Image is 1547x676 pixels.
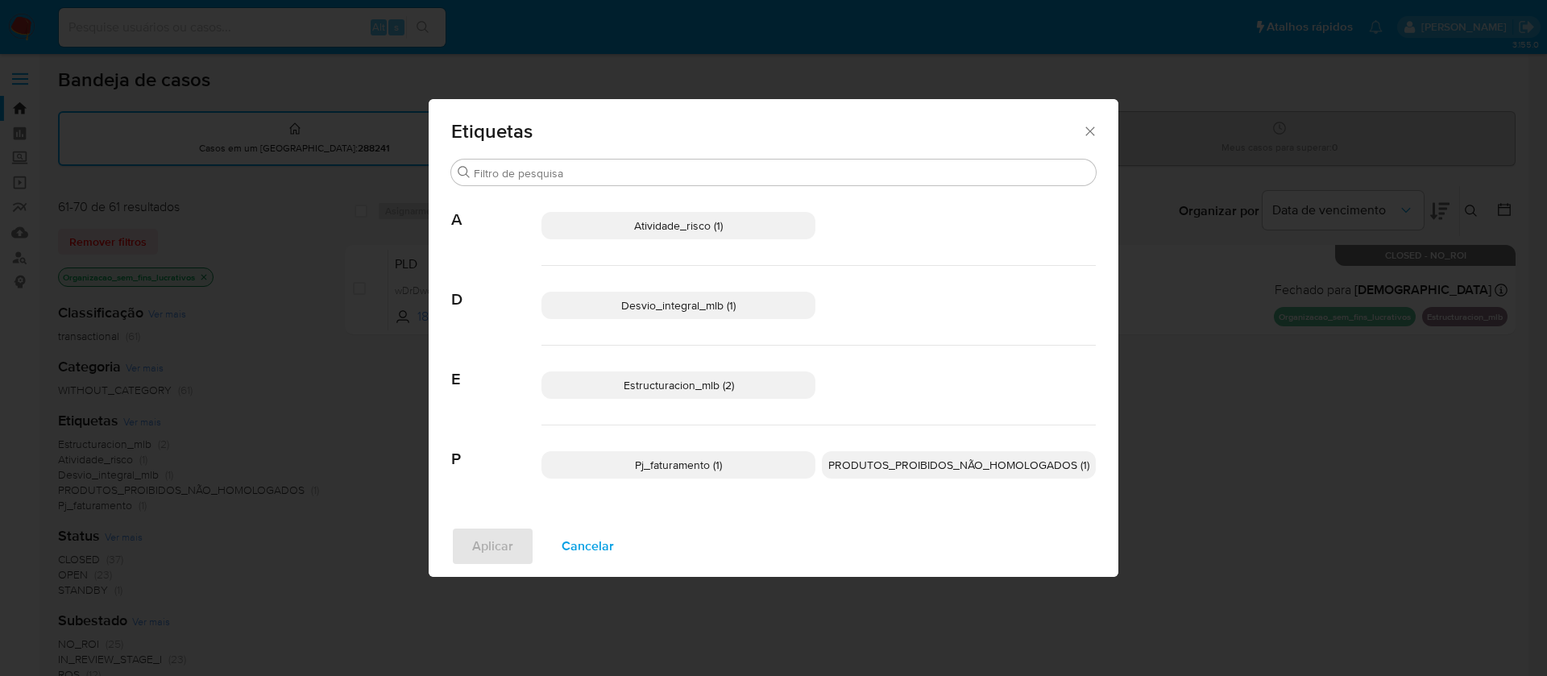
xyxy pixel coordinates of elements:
span: E [451,346,541,389]
span: Atividade_risco (1) [634,218,723,234]
button: Procurar [458,166,471,179]
div: PRODUTOS_PROIBIDOS_NÃO_HOMOLOGADOS (1) [822,451,1096,479]
div: Pj_faturamento (1) [541,451,815,479]
span: D [451,266,541,309]
div: Atividade_risco (1) [541,212,815,239]
span: A [451,186,541,230]
span: Etiquetas [451,122,1082,141]
span: PRODUTOS_PROIBIDOS_NÃO_HOMOLOGADOS (1) [828,457,1089,473]
span: Estructuracion_mlb (2) [624,377,734,393]
div: Estructuracion_mlb (2) [541,371,815,399]
button: Fechar [1082,123,1097,138]
button: Cancelar [541,527,635,566]
div: Desvio_integral_mlb (1) [541,292,815,319]
span: Pj_faturamento (1) [635,457,722,473]
span: Desvio_integral_mlb (1) [621,297,736,313]
span: P [451,425,541,469]
span: Cancelar [562,529,614,564]
input: Filtro de pesquisa [474,166,1089,180]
